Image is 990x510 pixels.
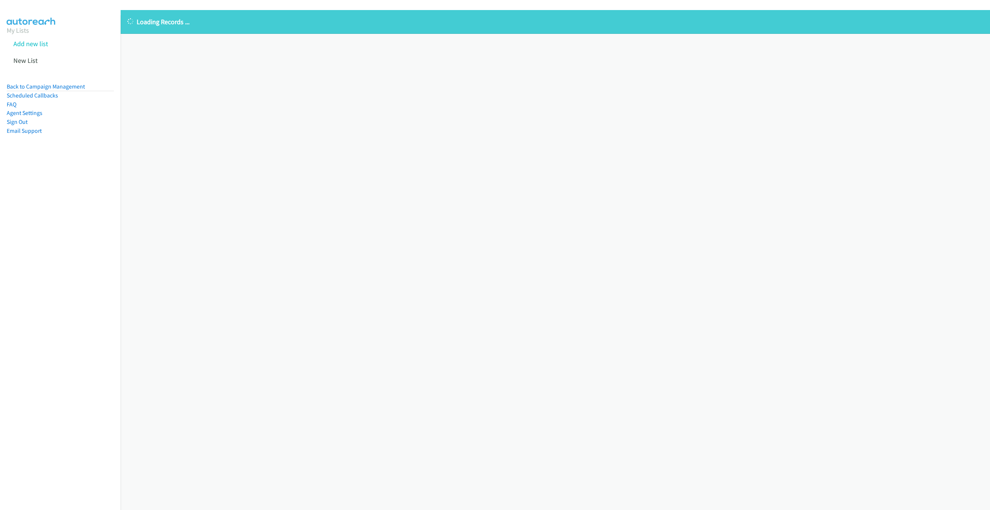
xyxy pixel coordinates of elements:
a: Scheduled Callbacks [7,92,58,99]
a: My Lists [7,26,29,35]
a: Email Support [7,127,42,134]
p: Loading Records ... [127,17,983,27]
a: Agent Settings [7,109,42,116]
a: Sign Out [7,118,28,125]
a: Back to Campaign Management [7,83,85,90]
a: New List [13,56,38,65]
a: FAQ [7,101,16,108]
a: Add new list [13,39,48,48]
